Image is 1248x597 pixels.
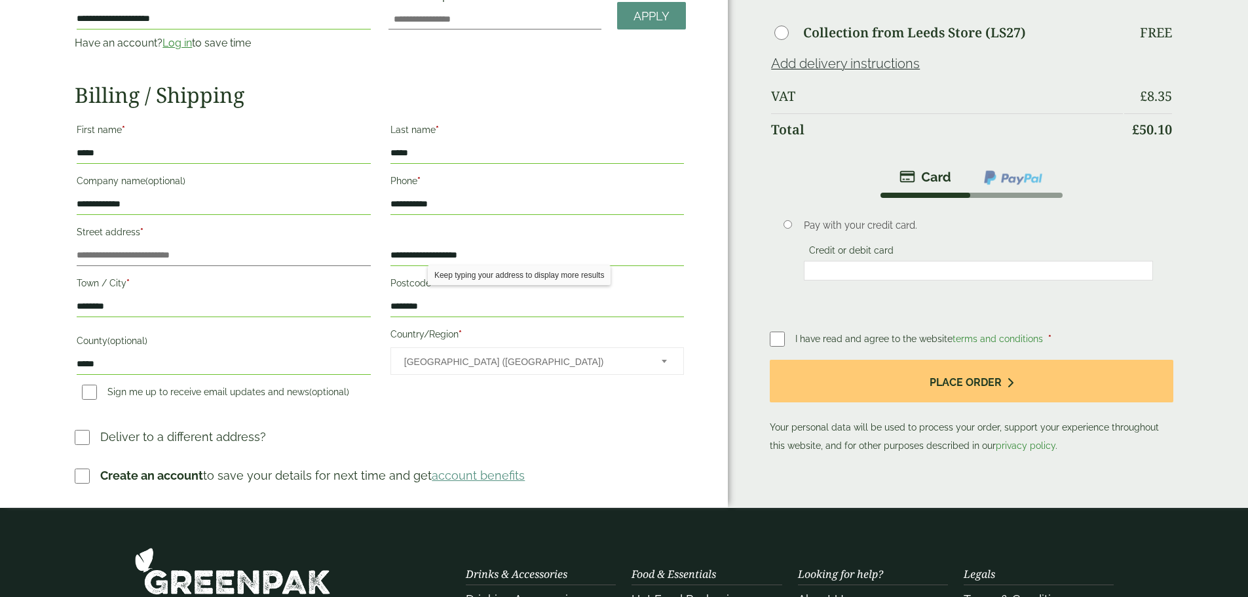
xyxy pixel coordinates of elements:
p: Deliver to a different address? [100,428,266,446]
label: Last name [390,121,684,143]
abbr: required [459,329,462,339]
abbr: required [417,176,421,186]
span: Apply [633,9,670,24]
a: Log in [162,37,192,49]
img: GreenPak Supplies [134,547,331,595]
label: Sign me up to receive email updates and news [77,387,354,401]
a: account benefits [432,469,525,482]
abbr: required [1048,334,1051,344]
button: Place order [770,360,1173,402]
th: VAT [771,81,1122,112]
span: £ [1132,121,1139,138]
p: Free [1140,25,1172,41]
abbr: required [140,227,143,237]
iframe: Secure card payment input frame [808,265,1149,277]
div: Keep typing your address to display more results [428,265,611,285]
label: Street address [77,223,370,245]
bdi: 8.35 [1140,87,1172,105]
p: Your personal data will be used to process your order, support your experience throughout this we... [770,360,1173,455]
label: Postcode [390,274,684,296]
span: Country/Region [390,347,684,375]
bdi: 50.10 [1132,121,1172,138]
abbr: required [126,278,130,288]
abbr: required [431,278,434,288]
span: I have read and agree to the website [795,334,1046,344]
span: (optional) [309,387,349,397]
th: Total [771,113,1122,145]
p: Pay with your credit card. [804,218,1153,233]
a: terms and conditions [953,334,1043,344]
p: Have an account? to save time [75,35,372,51]
label: First name [77,121,370,143]
label: Town / City [77,274,370,296]
label: Collection from Leeds Store (LS27) [803,26,1026,39]
a: Add delivery instructions [771,56,920,71]
span: £ [1140,87,1147,105]
label: Company name [77,172,370,194]
label: Phone [390,172,684,194]
span: (optional) [145,176,185,186]
abbr: required [122,125,125,135]
label: Country/Region [390,325,684,347]
abbr: required [436,125,439,135]
img: ppcp-gateway.png [983,169,1044,186]
label: County [77,332,370,354]
label: Credit or debit card [804,245,899,260]
span: (optional) [107,336,147,346]
h2: Billing / Shipping [75,83,686,107]
strong: Create an account [100,469,203,482]
input: Sign me up to receive email updates and news(optional) [82,385,97,400]
a: privacy policy [996,440,1055,451]
a: Apply [617,2,686,30]
img: stripe.png [899,169,951,185]
span: United Kingdom (UK) [404,348,644,376]
p: to save your details for next time and get [100,467,525,484]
